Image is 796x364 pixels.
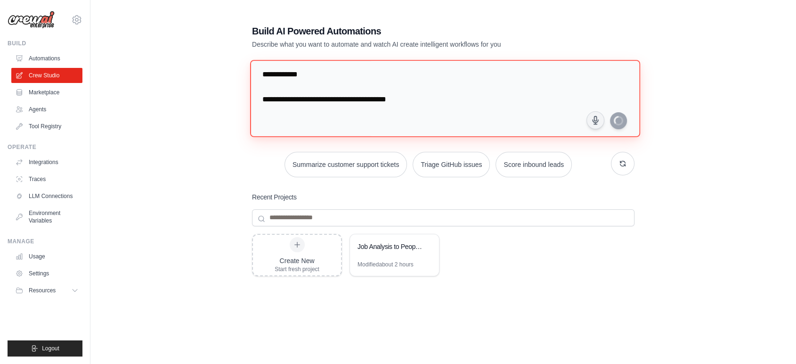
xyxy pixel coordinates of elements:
h3: Recent Projects [252,192,297,202]
div: Manage [8,238,82,245]
a: Settings [11,266,82,281]
div: Start fresh project [275,265,319,273]
img: Logo [8,11,55,29]
button: Click to speak your automation idea [586,111,604,129]
a: Integrations [11,155,82,170]
a: Marketplace [11,85,82,100]
iframe: Chat Widget [749,319,796,364]
button: Get new suggestions [611,152,634,175]
div: Create New [275,256,319,265]
button: Summarize customer support tickets [284,152,407,177]
p: Describe what you want to automate and watch AI create intelligent workflows for you [252,40,569,49]
a: Automations [11,51,82,66]
a: Traces [11,172,82,187]
button: Score inbound leads [495,152,572,177]
span: Resources [29,287,56,294]
a: Tool Registry [11,119,82,134]
a: LLM Connections [11,189,82,204]
h1: Build AI Powered Automations [252,25,569,38]
div: Operate [8,143,82,151]
span: Logout [42,345,59,352]
div: Build [8,40,82,47]
a: Environment Variables [11,206,82,228]
div: Job Analysis to People Search Query Builder [357,242,422,251]
button: Logout [8,340,82,356]
a: Agents [11,102,82,117]
a: Usage [11,249,82,264]
a: Crew Studio [11,68,82,83]
div: Modified about 2 hours [357,261,414,268]
button: Triage GitHub issues [413,152,490,177]
button: Resources [11,283,82,298]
